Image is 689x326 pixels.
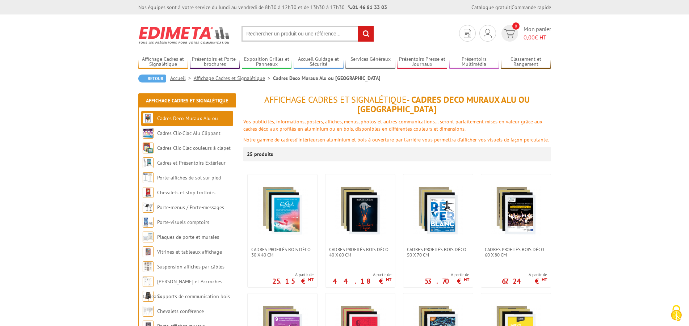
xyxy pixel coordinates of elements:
span: A partir de [502,272,547,278]
img: Cimaises et Accroches tableaux [143,276,154,287]
span: Cadres Profilés Bois Déco 60 x 80 cm [485,247,547,258]
span: 0 [512,22,520,30]
a: Retour [138,75,166,82]
div: Nos équipes sont à votre service du lundi au vendredi de 8h30 à 12h30 et de 13h30 à 17h30 [138,4,387,11]
h1: - Cadres Deco Muraux Alu ou [GEOGRAPHIC_DATA] [243,95,551,114]
font: en aluminium et bois à ouverture par l'arrière vous permettra d’afficher vos visuels de façon per... [320,136,549,143]
a: Suspension affiches par câbles [157,263,224,270]
a: Porte-affiches de sol sur pied [157,174,221,181]
a: Affichage Cadres et Signalétique [194,75,273,81]
a: Accueil Guidage et Sécurité [294,56,344,68]
input: rechercher [358,26,374,42]
sup: HT [386,276,391,283]
img: Cadres Profilés Bois Déco 40 x 60 cm [335,185,386,236]
img: devis rapide [464,29,471,38]
a: Catalogue gratuit [471,4,511,10]
a: [PERSON_NAME] et Accroches tableaux [143,278,222,300]
img: Cadres Profilés Bois Déco 50 x 70 cm [413,185,463,236]
font: Vos publicités, informations, posters, affiches, menus, photos et autres communications... seront... [243,118,542,132]
font: d'intérieurs [295,136,320,143]
a: Porte-visuels comptoirs [157,219,209,225]
img: Plaques de porte et murales [143,232,154,242]
img: Porte-visuels comptoirs [143,217,154,228]
a: Cadres Profilés Bois Déco 40 x 60 cm [325,247,395,258]
a: Présentoirs et Porte-brochures [190,56,240,68]
p: 53.70 € [425,279,469,283]
img: Cadres et Présentoirs Extérieur [143,157,154,168]
a: Commande rapide [512,4,551,10]
img: devis rapide [504,29,515,38]
img: devis rapide [484,29,492,38]
p: 25.15 € [272,279,314,283]
a: Services Généraux [345,56,395,68]
a: Cadres Profilés Bois Déco 60 x 80 cm [481,247,551,258]
img: Cadres Profilés Bois Déco 60 x 80 cm [491,185,541,236]
a: Porte-menus / Porte-messages [157,204,224,211]
a: Cadres Profilés Bois Déco 30 x 40 cm [248,247,317,258]
span: Affichage Cadres et Signalétique [264,94,407,105]
img: Vitrines et tableaux affichage [143,246,154,257]
img: Chevalets conférence [143,306,154,317]
div: | [471,4,551,11]
a: Exposition Grilles et Panneaux [242,56,292,68]
a: Cadres Clic-Clac couleurs à clapet [157,145,231,151]
a: Cadres et Présentoirs Extérieur [157,160,226,166]
span: 0,00 [524,34,535,41]
span: A partir de [425,272,469,278]
span: € HT [524,33,551,42]
span: A partir de [272,272,314,278]
a: Chevalets conférence [157,308,204,314]
p: 67.24 € [502,279,547,283]
sup: HT [464,276,469,283]
sup: HT [308,276,314,283]
img: Cadres Profilés Bois Déco 30 x 40 cm [257,185,308,236]
a: Plaques de porte et murales [157,234,219,240]
a: Chevalets et stop trottoirs [157,189,215,196]
font: Notre gamme de cadres [243,136,295,143]
a: Supports de communication bois [157,293,230,300]
a: Cadres Clic-Clac Alu Clippant [157,130,220,136]
img: Edimeta [138,22,231,48]
sup: HT [542,276,547,283]
img: Porte-menus / Porte-messages [143,202,154,213]
strong: 01 46 81 33 03 [348,4,387,10]
a: Affichage Cadres et Signalétique [138,56,188,68]
img: Porte-affiches de sol sur pied [143,172,154,183]
p: 25 produits [247,147,274,161]
input: Rechercher un produit ou une référence... [241,26,374,42]
img: Chevalets et stop trottoirs [143,187,154,198]
span: Cadres Profilés Bois Déco 40 x 60 cm [329,247,391,258]
img: Cadres Deco Muraux Alu ou Bois [143,113,154,124]
li: Cadres Deco Muraux Alu ou [GEOGRAPHIC_DATA] [273,75,381,82]
img: Suspension affiches par câbles [143,261,154,272]
button: Cookies (fenêtre modale) [664,301,689,326]
a: Présentoirs Presse et Journaux [397,56,447,68]
a: Classement et Rangement [501,56,551,68]
span: Mon panier [524,25,551,42]
span: A partir de [333,272,391,278]
a: Cadres Deco Muraux Alu ou [GEOGRAPHIC_DATA] [143,115,218,136]
a: Vitrines et tableaux affichage [157,249,222,255]
a: Affichage Cadres et Signalétique [146,97,228,104]
a: Accueil [170,75,194,81]
img: Cookies (fenêtre modale) [667,304,685,322]
span: Cadres Profilés Bois Déco 50 x 70 cm [407,247,469,258]
a: devis rapide 0 Mon panier 0,00€ HT [500,25,551,42]
span: Cadres Profilés Bois Déco 30 x 40 cm [251,247,314,258]
a: Présentoirs Multimédia [449,56,499,68]
img: Cadres Clic-Clac couleurs à clapet [143,143,154,153]
p: 44.18 € [333,279,391,283]
a: Cadres Profilés Bois Déco 50 x 70 cm [403,247,473,258]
